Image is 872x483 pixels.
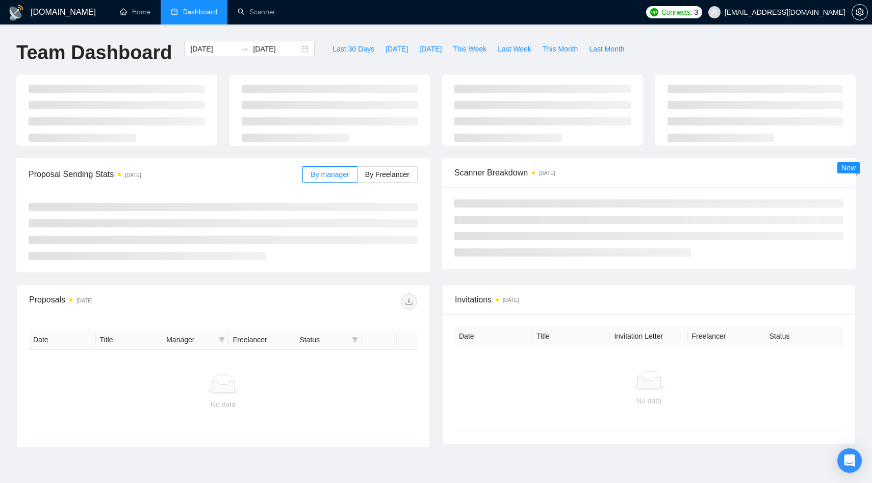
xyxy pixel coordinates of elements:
h1: Team Dashboard [16,41,172,65]
span: This Week [453,43,486,55]
button: setting [852,4,868,20]
time: [DATE] [503,297,519,303]
img: logo [8,5,24,21]
span: Manager [166,334,215,345]
button: This Week [447,41,492,57]
span: user [711,9,718,16]
th: Date [29,330,96,350]
time: [DATE] [539,170,555,176]
span: [DATE] [419,43,442,55]
div: No data [463,395,835,406]
span: [DATE] [386,43,408,55]
th: Freelancer [229,330,296,350]
span: swap-right [241,45,249,53]
span: Last Month [589,43,624,55]
th: Freelancer [688,326,765,346]
button: [DATE] [414,41,447,57]
th: Manager [162,330,229,350]
div: Proposals [29,293,223,310]
button: [DATE] [380,41,414,57]
input: End date [253,43,299,55]
div: No data [37,399,409,410]
span: setting [852,8,867,16]
span: Last Week [498,43,531,55]
span: Last 30 Days [332,43,374,55]
span: Proposal Sending Stats [29,168,302,181]
span: to [241,45,249,53]
span: New [841,164,856,172]
div: Open Intercom Messenger [837,448,862,473]
span: filter [217,332,227,347]
a: setting [852,8,868,16]
span: Status [299,334,348,345]
span: By manager [311,170,349,179]
img: upwork-logo.png [650,8,658,16]
span: Invitations [455,293,843,306]
a: searchScanner [238,8,275,16]
span: Scanner Breakdown [454,166,843,179]
th: Invitation Letter [610,326,687,346]
button: This Month [537,41,583,57]
span: filter [352,337,358,343]
th: Title [96,330,163,350]
span: dashboard [171,8,178,15]
span: Dashboard [183,8,217,16]
button: Last Month [583,41,630,57]
th: Date [455,326,532,346]
a: homeHome [120,8,150,16]
span: Connects: [661,7,692,18]
span: This Month [543,43,578,55]
button: Last 30 Days [327,41,380,57]
span: 3 [694,7,698,18]
input: Start date [190,43,237,55]
span: filter [219,337,225,343]
time: [DATE] [76,298,92,303]
th: Status [765,326,843,346]
span: By Freelancer [365,170,409,179]
th: Title [532,326,610,346]
span: filter [350,332,360,347]
time: [DATE] [125,172,141,178]
button: Last Week [492,41,537,57]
